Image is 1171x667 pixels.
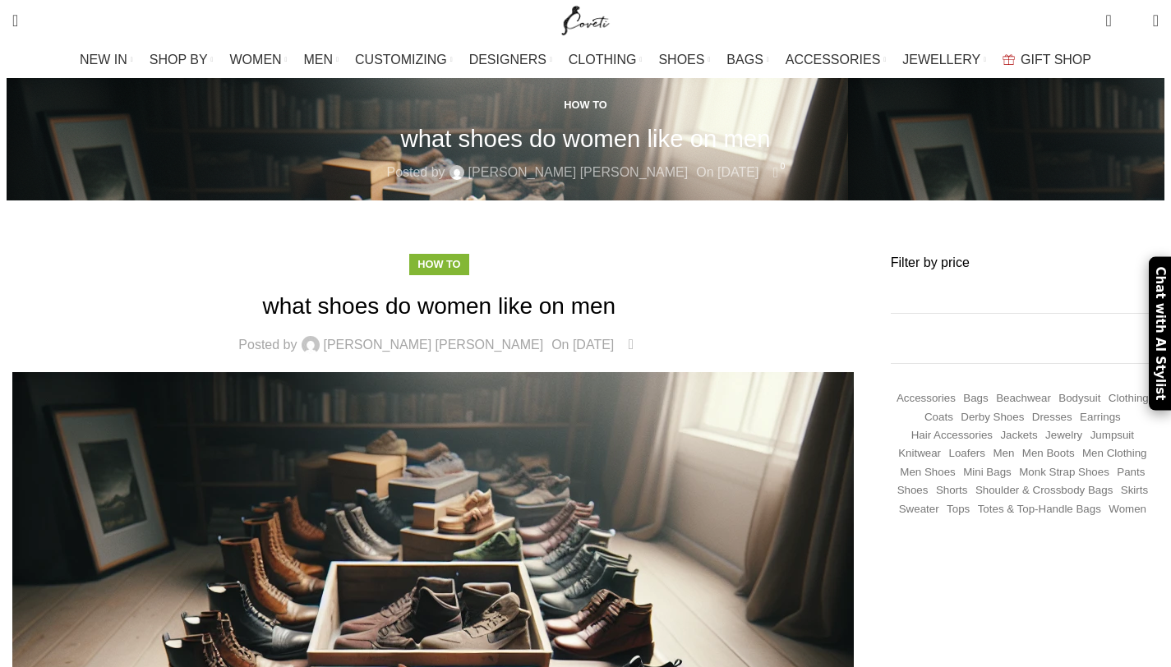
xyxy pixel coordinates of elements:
a: Skirts (1,102 items) [1121,483,1148,499]
a: Jackets (1,266 items) [1000,428,1037,444]
span: 0 [1127,16,1140,29]
a: JEWELLERY [902,44,986,76]
span: NEW IN [80,52,127,67]
a: Beachwear (451 items) [996,391,1051,407]
a: Tops (3,127 items) [947,502,970,517]
a: Shorts (326 items) [936,483,968,499]
span: SHOP BY [150,52,208,67]
a: BAGS [726,44,768,76]
a: WOMEN [230,44,288,76]
a: MEN [304,44,339,76]
span: JEWELLERY [902,52,980,67]
a: 0 [622,334,639,356]
a: 0 [767,162,784,183]
a: SHOES [658,44,710,76]
div: Main navigation [4,44,1167,76]
a: 0 [1097,4,1119,37]
span: DESIGNERS [469,52,546,67]
a: How to [564,99,606,111]
h3: Filter by price [891,254,1159,272]
a: Knitwear (496 items) [898,446,941,462]
a: ACCESSORIES [786,44,887,76]
a: Derby shoes (233 items) [961,410,1024,425]
a: Men (1,906 items) [993,446,1014,462]
time: On [DATE] [696,165,758,179]
a: Search [4,4,26,37]
a: [PERSON_NAME] [PERSON_NAME] [468,162,689,183]
a: Women (22,421 items) [1109,502,1146,517]
img: GiftBag [1003,54,1015,65]
span: WOMEN [230,52,282,67]
a: Jumpsuit (156 items) [1090,428,1134,444]
a: Shoes (294 items) [897,483,929,499]
div: My Wishlist [1124,4,1141,37]
a: DESIGNERS [469,44,552,76]
a: Totes & Top-Handle Bags (361 items) [978,502,1101,517]
span: 0 [1107,8,1119,21]
a: Coats (432 items) [924,410,953,425]
a: [PERSON_NAME] [PERSON_NAME] [324,338,544,352]
a: Clothing (19,146 items) [1109,391,1149,407]
a: Sweater (254 items) [899,502,939,517]
a: GIFT SHOP [1003,44,1091,76]
span: SHOES [658,52,704,67]
span: 0 [632,333,644,345]
time: On [DATE] [551,338,614,352]
span: Posted by [238,338,297,352]
a: NEW IN [80,44,133,76]
a: Men Clothing (418 items) [1082,446,1147,462]
a: Shoulder & Crossbody Bags (672 items) [975,483,1113,499]
span: 0 [777,160,789,172]
a: Men Boots (296 items) [1022,446,1075,462]
span: CLOTHING [569,52,637,67]
span: Posted by [386,162,445,183]
a: Loafers (193 items) [949,446,985,462]
a: Hair Accessories (245 items) [911,428,993,444]
a: Mini Bags (367 items) [963,465,1012,481]
a: CLOTHING [569,44,643,76]
a: CUSTOMIZING [355,44,453,76]
a: Pants (1,415 items) [1117,465,1145,481]
span: CUSTOMIZING [355,52,447,67]
span: MEN [304,52,334,67]
a: Jewelry (427 items) [1045,428,1082,444]
a: Site logo [558,12,613,26]
h1: what shoes do women like on men [401,124,771,153]
img: author-avatar [449,165,464,180]
a: SHOP BY [150,44,214,76]
a: Accessories (745 items) [897,391,956,407]
a: Bodysuit (156 items) [1058,391,1100,407]
a: How to [417,258,460,270]
a: Men Shoes (1,372 items) [900,465,955,481]
h1: what shoes do women like on men [12,290,866,322]
span: GIFT SHOP [1021,52,1091,67]
a: Monk strap shoes (262 items) [1019,465,1109,481]
span: BAGS [726,52,763,67]
img: author-avatar [302,336,320,354]
span: ACCESSORIES [786,52,881,67]
a: Earrings (192 items) [1080,410,1121,425]
a: Bags (1,744 items) [963,391,988,407]
a: Dresses (9,791 items) [1032,410,1072,425]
